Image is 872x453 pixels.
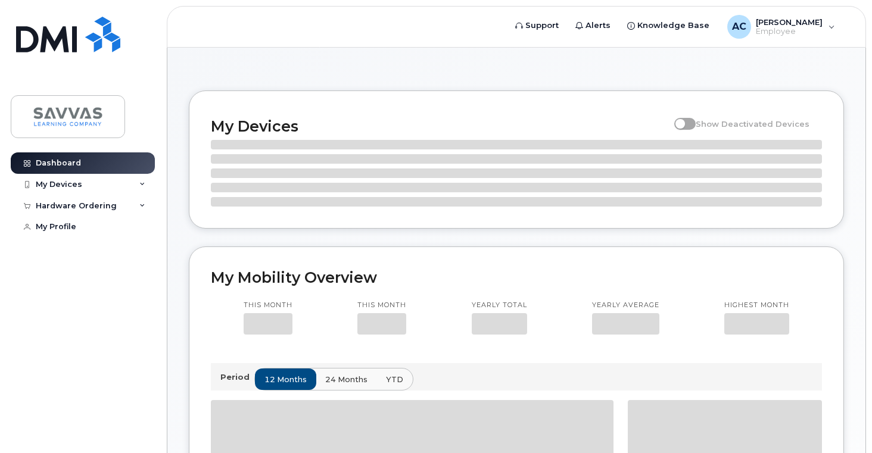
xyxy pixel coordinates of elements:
[325,374,368,385] span: 24 months
[244,301,292,310] p: This month
[220,371,254,383] p: Period
[724,301,789,310] p: Highest month
[592,301,659,310] p: Yearly average
[357,301,406,310] p: This month
[674,113,684,122] input: Show Deactivated Devices
[696,119,809,129] span: Show Deactivated Devices
[472,301,527,310] p: Yearly total
[211,268,822,286] h2: My Mobility Overview
[211,117,668,135] h2: My Devices
[386,374,403,385] span: YTD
